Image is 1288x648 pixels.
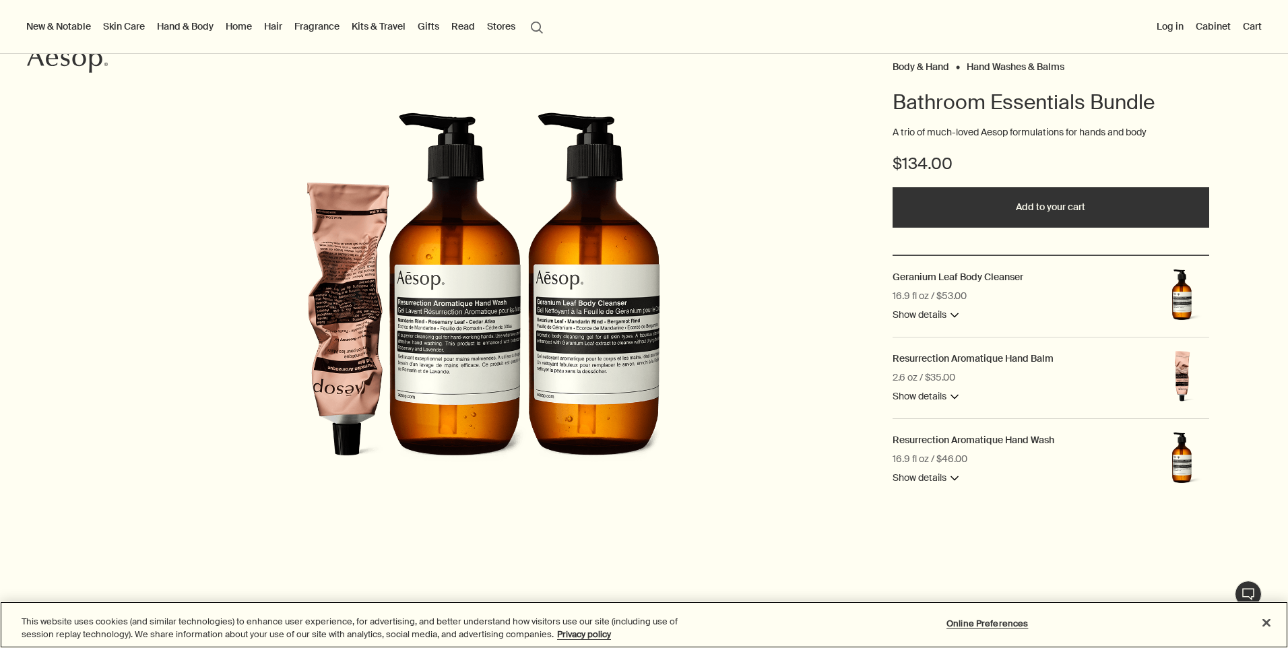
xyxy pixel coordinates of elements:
[893,370,955,386] div: 2.6 oz / $35.00
[945,610,1029,637] button: Online Preferences, Opens the preference center dialog
[893,89,1209,116] h1: Bathroom Essentials Bundle
[349,18,408,35] a: Kits & Travel
[1154,18,1186,35] button: Log in
[22,615,709,641] div: This website uses cookies (and similar technologies) to enhance user experience, for advertising,...
[100,18,148,35] a: Skin Care
[893,470,959,486] button: Show details
[1235,581,1262,608] button: Live Assistance
[893,451,967,467] div: 16.9 fl oz / $46.00
[893,389,959,405] button: Show details
[223,18,255,35] a: Home
[893,352,1054,364] h2: Resurrection Aromatique Hand Balm 2.6 oz / $35.00
[893,307,959,323] button: Show details
[24,18,94,35] button: New & Notable
[484,18,518,35] button: Stores
[893,61,949,67] a: Body & Hand
[24,43,111,80] a: Aesop
[1155,269,1209,323] img: Geranium Leaf Body Cleanser 500 mL in amber bottle with pump
[415,18,442,35] a: Gifts
[557,628,611,640] a: More information about your privacy, opens in a new tab
[893,288,967,304] div: 16.9 fl oz / $53.00
[893,187,1209,228] button: Add to your cart - $134.00
[27,46,108,73] svg: Aesop
[893,351,1054,367] a: Resurrection Aromatique Hand Balm 2.6 oz / $35.00
[1252,608,1281,638] button: Close
[893,434,1054,446] h2: Resurrection Aromatique Hand Wash 16.9 fl oz / $46.00
[305,84,661,488] img: Resurrection Aromatique Hand Wash, Resurrection Aromatique Hand Balm and Geranium Leaf Body Clean...
[1193,18,1233,35] a: Cabinet
[261,18,285,35] a: Hair
[525,13,549,39] button: Open search
[154,18,216,35] a: Hand & Body
[292,18,342,35] a: Fragrance
[893,271,1023,283] h2: Geranium Leaf Body Cleanser 16.9 fl oz / $53.00
[449,18,478,35] a: Read
[967,61,1064,67] a: Hand Washes & Balms
[1240,18,1264,35] button: Cart
[893,269,1023,286] a: Geranium Leaf Body Cleanser 16.9 fl oz / $53.00
[893,432,1054,449] a: Resurrection Aromatique Hand Wash 16.9 fl oz / $46.00
[1155,351,1209,405] img: Resurrection Aromatique Hand Balm in aluminium tube
[1155,432,1209,486] img: Resurrection Aromatique Hand Wash with pump
[893,153,953,174] span: $134.00
[893,126,1209,139] p: A trio of much-loved Aesop formulations for hands and body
